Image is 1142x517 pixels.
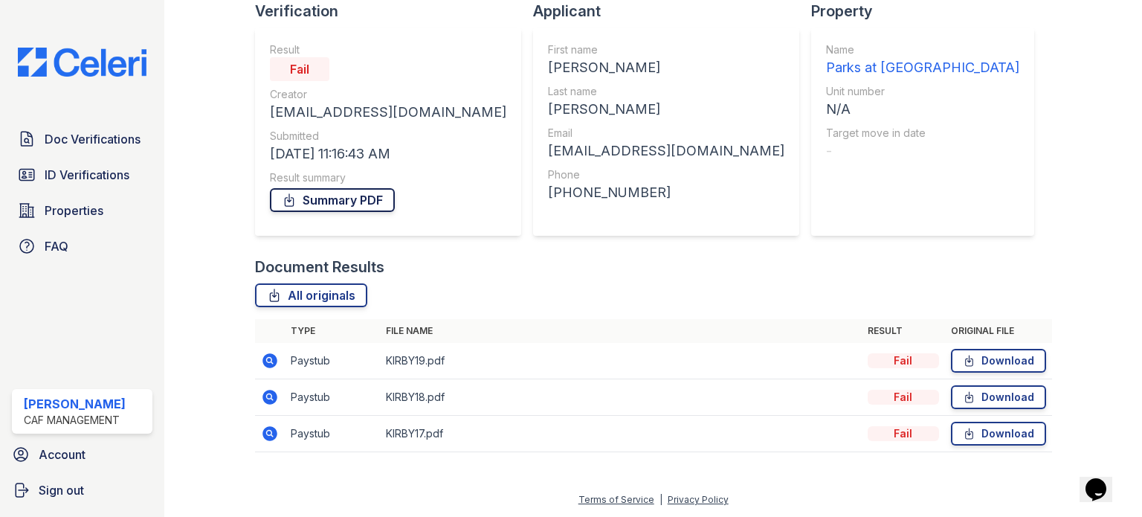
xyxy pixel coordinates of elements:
div: - [826,141,1019,161]
div: Email [548,126,784,141]
a: Account [6,440,158,469]
a: Summary PDF [270,188,395,212]
div: Document Results [255,257,384,277]
div: [EMAIL_ADDRESS][DOMAIN_NAME] [270,102,506,123]
a: Privacy Policy [668,494,729,505]
div: [DATE] 11:16:43 AM [270,144,506,164]
a: All originals [255,283,367,307]
img: CE_Logo_Blue-a8612792a0a2168367f1c8372b55b34899dd931a85d93a1a3d3e32e68fde9ad4.png [6,48,158,77]
span: Account [39,446,86,463]
a: Download [951,385,1046,409]
div: [PHONE_NUMBER] [548,182,784,203]
div: Phone [548,167,784,182]
td: Paystub [285,416,380,452]
a: Name Parks at [GEOGRAPHIC_DATA] [826,42,1019,78]
th: Result [862,319,945,343]
iframe: chat widget [1080,457,1127,502]
div: Fail [270,57,329,81]
div: Submitted [270,129,506,144]
a: ID Verifications [12,160,152,190]
a: FAQ [12,231,152,261]
div: N/A [826,99,1019,120]
div: First name [548,42,784,57]
div: Last name [548,84,784,99]
span: Doc Verifications [45,130,141,148]
th: File name [380,319,862,343]
th: Type [285,319,380,343]
span: FAQ [45,237,68,255]
div: [EMAIL_ADDRESS][DOMAIN_NAME] [548,141,784,161]
a: Download [951,349,1046,373]
div: Verification [255,1,533,22]
div: Creator [270,87,506,102]
span: Properties [45,202,103,219]
a: Properties [12,196,152,225]
a: Doc Verifications [12,124,152,154]
a: Terms of Service [578,494,654,505]
div: [PERSON_NAME] [24,395,126,413]
div: Property [811,1,1046,22]
th: Original file [945,319,1052,343]
div: Fail [868,353,939,368]
div: Parks at [GEOGRAPHIC_DATA] [826,57,1019,78]
div: Unit number [826,84,1019,99]
div: Name [826,42,1019,57]
a: Sign out [6,475,158,505]
span: ID Verifications [45,166,129,184]
div: [PERSON_NAME] [548,57,784,78]
div: | [659,494,662,505]
span: Sign out [39,481,84,499]
div: Fail [868,390,939,405]
div: Target move in date [826,126,1019,141]
td: KIRBY17.pdf [380,416,862,452]
td: KIRBY18.pdf [380,379,862,416]
td: Paystub [285,343,380,379]
div: Result summary [270,170,506,185]
td: Paystub [285,379,380,416]
div: CAF Management [24,413,126,428]
div: [PERSON_NAME] [548,99,784,120]
div: Applicant [533,1,811,22]
div: Result [270,42,506,57]
a: Download [951,422,1046,446]
td: KIRBY19.pdf [380,343,862,379]
div: Fail [868,426,939,441]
